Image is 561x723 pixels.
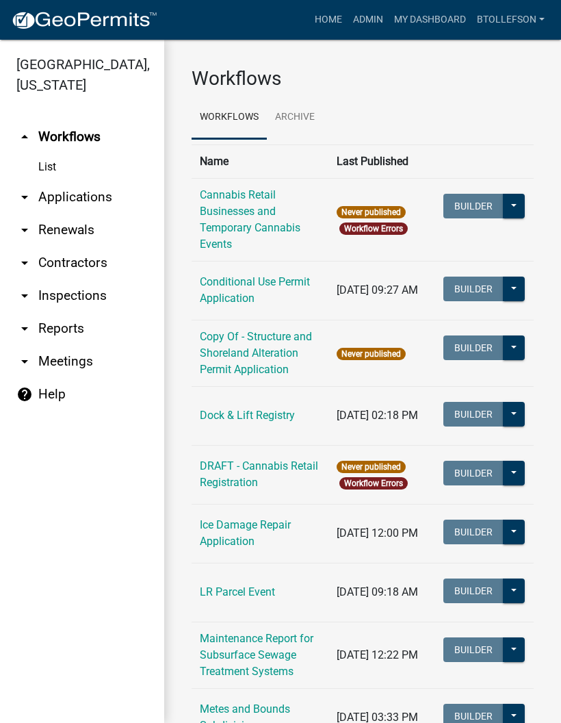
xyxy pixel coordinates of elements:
[16,320,33,337] i: arrow_drop_down
[348,7,389,33] a: Admin
[443,402,504,427] button: Builder
[200,330,312,376] a: Copy Of - Structure and Shoreland Alteration Permit Application
[16,189,33,205] i: arrow_drop_down
[337,348,406,360] span: Never published
[337,409,418,422] span: [DATE] 02:18 PM
[200,632,313,678] a: Maintenance Report for Subsurface Sewage Treatment Systems
[200,459,318,489] a: DRAFT - Cannabis Retail Registration
[16,222,33,238] i: arrow_drop_down
[16,255,33,271] i: arrow_drop_down
[192,96,267,140] a: Workflows
[337,461,406,473] span: Never published
[443,277,504,301] button: Builder
[443,579,504,603] button: Builder
[337,585,418,598] span: [DATE] 09:18 AM
[200,188,300,251] a: Cannabis Retail Businesses and Temporary Cannabis Events
[443,335,504,360] button: Builder
[16,129,33,145] i: arrow_drop_up
[344,479,403,488] a: Workflow Errors
[337,648,418,661] span: [DATE] 12:22 PM
[200,275,310,305] a: Conditional Use Permit Application
[337,527,418,540] span: [DATE] 12:00 PM
[267,96,323,140] a: Archive
[443,461,504,485] button: Builder
[16,386,33,403] i: help
[443,520,504,544] button: Builder
[443,194,504,218] button: Builder
[337,283,418,296] span: [DATE] 09:27 AM
[16,288,33,304] i: arrow_drop_down
[200,585,275,598] a: LR Parcel Event
[200,518,291,548] a: Ice Damage Repair Application
[16,353,33,370] i: arrow_drop_down
[337,206,406,218] span: Never published
[471,7,550,33] a: btollefson
[192,144,328,178] th: Name
[328,144,434,178] th: Last Published
[443,637,504,662] button: Builder
[192,67,534,90] h3: Workflows
[344,224,403,233] a: Workflow Errors
[200,409,295,422] a: Dock & Lift Registry
[389,7,471,33] a: My Dashboard
[309,7,348,33] a: Home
